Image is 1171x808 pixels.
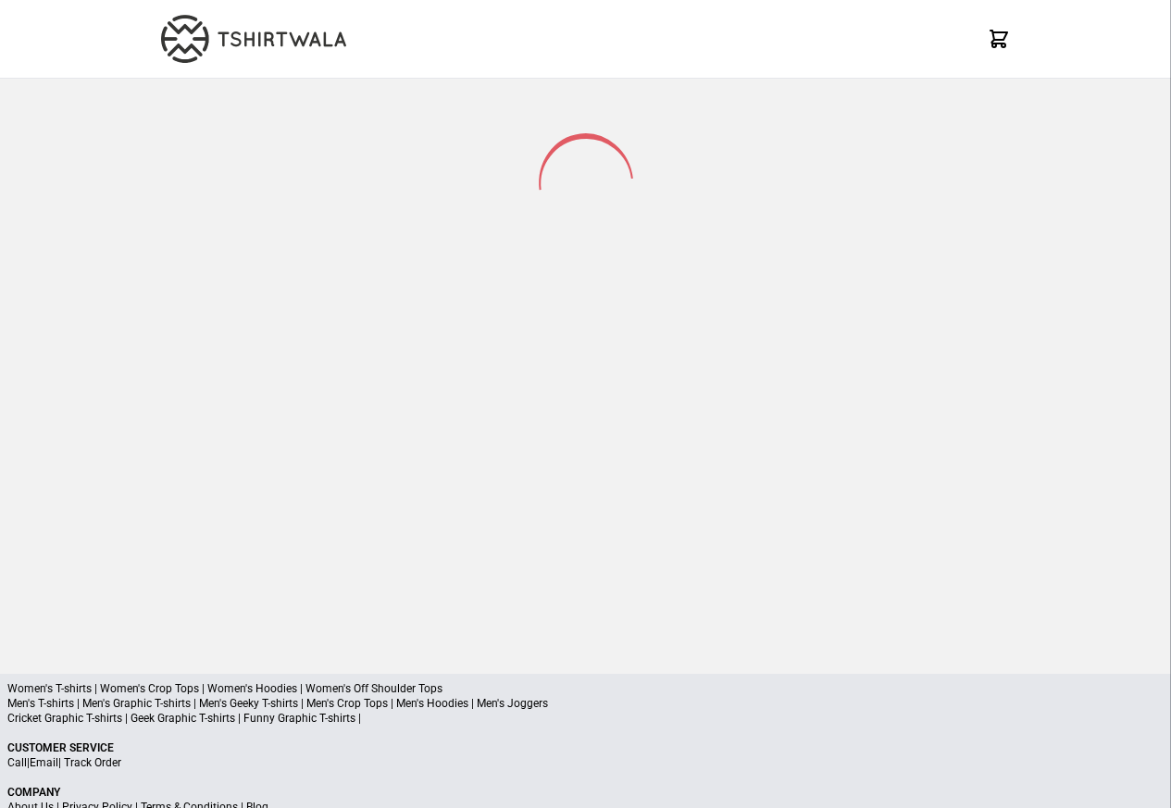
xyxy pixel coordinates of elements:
[161,15,346,63] img: TW-LOGO-400-104.png
[7,696,1164,711] p: Men's T-shirts | Men's Graphic T-shirts | Men's Geeky T-shirts | Men's Crop Tops | Men's Hoodies ...
[7,740,1164,755] p: Customer Service
[7,756,27,769] a: Call
[7,711,1164,726] p: Cricket Graphic T-shirts | Geek Graphic T-shirts | Funny Graphic T-shirts |
[7,681,1164,696] p: Women's T-shirts | Women's Crop Tops | Women's Hoodies | Women's Off Shoulder Tops
[30,756,58,769] a: Email
[7,755,1164,770] p: | |
[64,756,121,769] a: Track Order
[7,785,1164,800] p: Company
